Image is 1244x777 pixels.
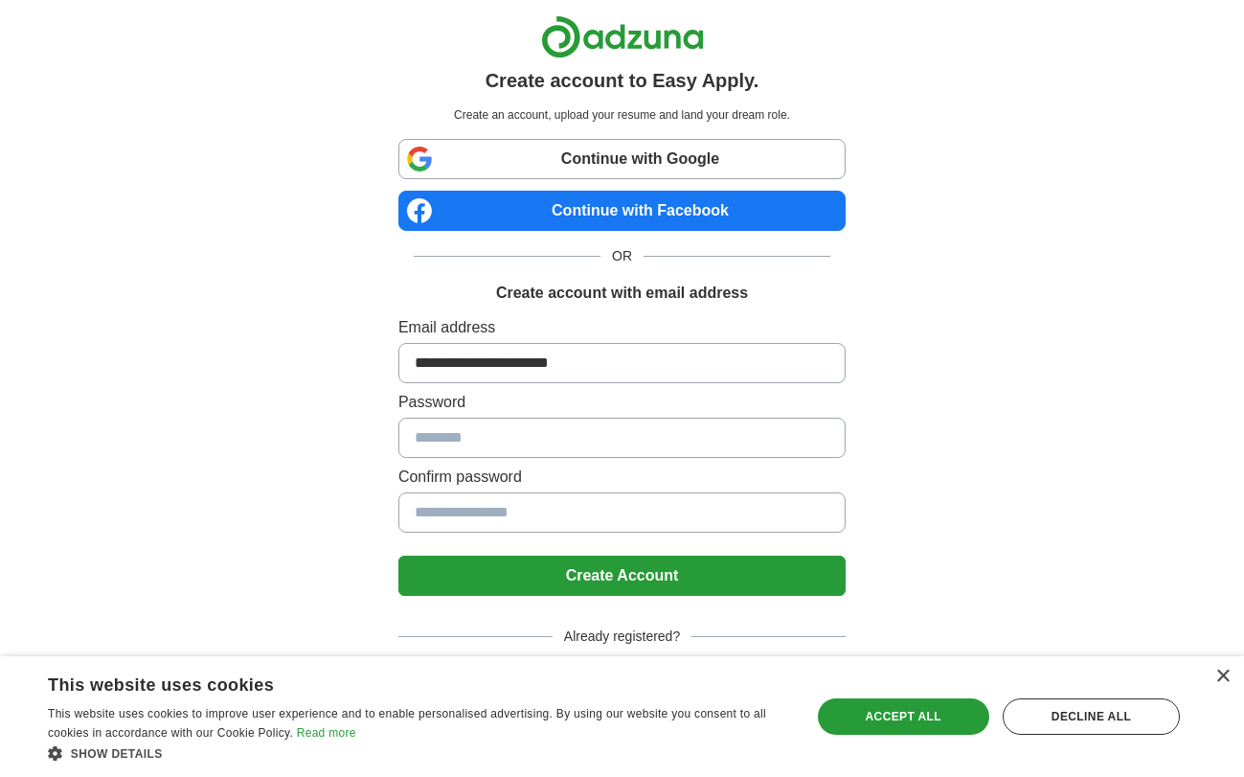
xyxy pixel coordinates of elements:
[553,627,691,647] span: Already registered?
[48,668,740,697] div: This website uses cookies
[541,15,704,58] img: Adzuna logo
[486,66,759,95] h1: Create account to Easy Apply.
[398,316,846,339] label: Email address
[297,726,356,740] a: Read more, opens a new window
[48,707,766,740] span: This website uses cookies to improve user experience and to enable personalised advertising. By u...
[398,466,846,489] label: Confirm password
[496,282,748,305] h1: Create account with email address
[600,246,644,266] span: OR
[402,106,842,124] p: Create an account, upload your resume and land your dream role.
[48,743,788,763] div: Show details
[398,191,846,231] a: Continue with Facebook
[1215,670,1230,684] div: Close
[71,747,163,761] span: Show details
[398,139,846,179] a: Continue with Google
[818,698,989,735] div: Accept all
[398,391,846,414] label: Password
[398,556,846,596] button: Create Account
[1003,698,1180,735] div: Decline all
